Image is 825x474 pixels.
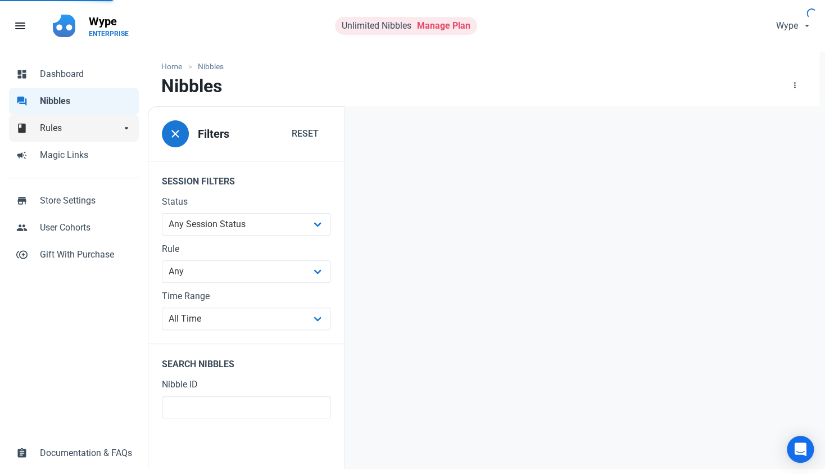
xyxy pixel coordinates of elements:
span: Wype [776,19,798,33]
span: arrow_drop_down [121,121,132,133]
p: Wype [89,13,129,29]
span: close [169,127,182,141]
span: Reset [292,127,319,141]
h1: Nibbles [161,76,222,96]
span: store [16,194,28,205]
label: Rule [162,242,330,256]
span: Magic Links [40,148,132,162]
span: book [16,121,28,133]
span: Unlimited Nibbles [342,20,411,31]
span: menu [13,19,27,33]
a: Home [161,61,188,73]
a: Manage Plan [417,20,470,31]
span: dashboard [16,67,28,79]
legend: Session Filters [148,161,344,195]
span: Dashboard [40,67,132,81]
a: forumNibbles [9,88,139,115]
span: assignment [16,446,28,458]
a: peopleUser Cohorts [9,214,139,241]
span: Nibbles [40,94,132,108]
p: ENTERPRISE [89,29,129,38]
label: Nibble ID [162,378,330,391]
nav: breadcrumbs [148,52,819,75]
a: bookRulesarrow_drop_down [9,115,139,142]
h3: Filters [198,128,229,141]
a: dashboardDashboard [9,61,139,88]
a: WypeENTERPRISE [82,9,135,43]
label: Time Range [162,290,330,303]
span: Store Settings [40,194,132,207]
a: campaignMagic Links [9,142,139,169]
span: Gift With Purchase [40,248,132,261]
div: Open Intercom Messenger [787,436,814,463]
span: Rules [40,121,121,135]
span: User Cohorts [40,221,132,234]
label: Status [162,195,330,209]
button: Wype [767,15,818,37]
a: assignmentDocumentation & FAQs [9,440,139,467]
a: storeStore Settings [9,187,139,214]
button: close [162,120,189,147]
span: people [16,221,28,232]
a: control_point_duplicateGift With Purchase [9,241,139,268]
legend: Search Nibbles [148,344,344,378]
button: Reset [280,123,330,145]
span: forum [16,94,28,106]
span: campaign [16,148,28,160]
span: control_point_duplicate [16,248,28,259]
span: Documentation & FAQs [40,446,132,460]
